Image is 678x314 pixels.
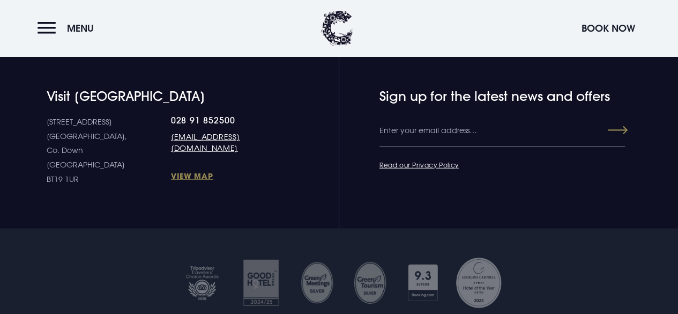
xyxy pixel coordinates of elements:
[237,256,285,310] img: Good hotel 24 25 2
[47,89,277,104] h4: Visit [GEOGRAPHIC_DATA]
[67,22,94,34] span: Menu
[171,131,275,154] a: [EMAIL_ADDRESS][DOMAIN_NAME]
[589,121,628,140] button: Submit
[171,171,275,181] a: View Map
[455,256,503,310] img: Georgina Campbell Award 2023
[379,115,625,147] input: Enter your email address…
[353,261,387,304] img: GM SILVER TRANSPARENT
[171,115,275,126] a: 028 91 852500
[321,11,353,46] img: Clandeboye Lodge
[576,17,640,40] button: Book Now
[379,89,587,104] h4: Sign up for the latest news and offers
[47,115,171,186] p: [STREET_ADDRESS] [GEOGRAPHIC_DATA], Co. Down [GEOGRAPHIC_DATA] BT19 1UR
[38,17,99,40] button: Menu
[402,256,444,310] img: Booking com 1
[300,261,334,304] img: Untitled design 35
[178,256,226,310] img: Tripadvisor travellers choice 2025
[379,160,459,169] a: Read our Privacy Policy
